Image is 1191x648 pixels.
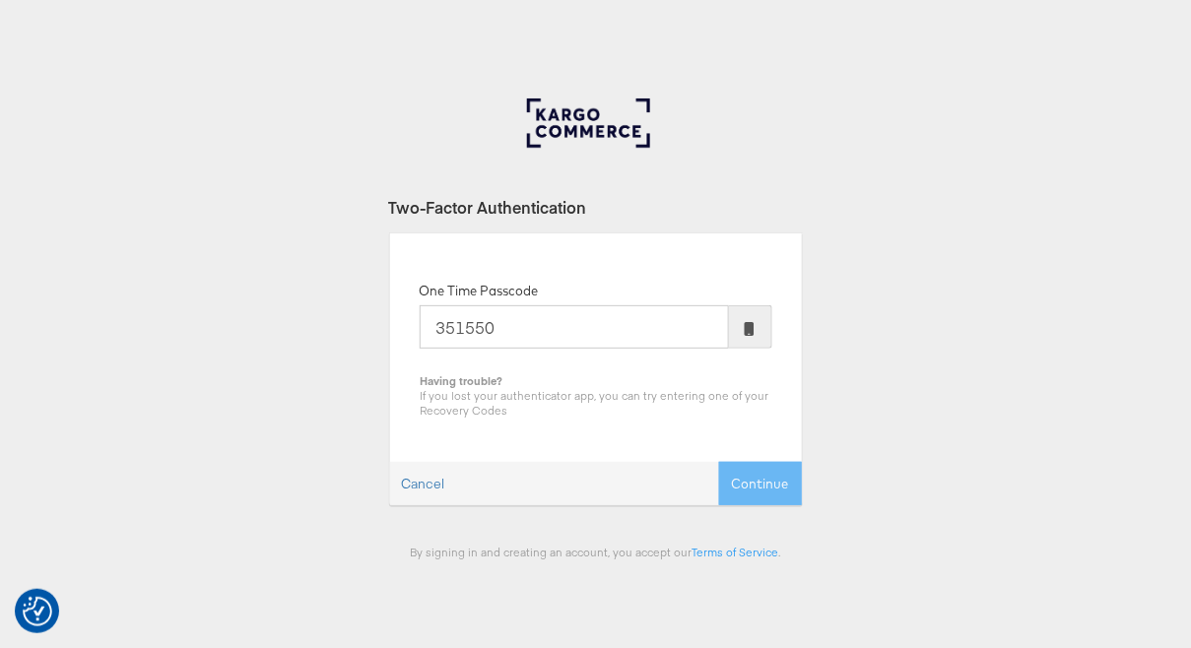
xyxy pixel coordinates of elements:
[420,305,729,349] input: Enter the code
[693,545,779,559] a: Terms of Service
[23,597,52,626] img: Revisit consent button
[420,282,539,300] label: One Time Passcode
[389,196,803,219] div: Two-Factor Authentication
[421,373,503,388] b: Having trouble?
[23,597,52,626] button: Consent Preferences
[390,463,457,505] a: Cancel
[389,545,803,559] div: By signing in and creating an account, you accept our .
[421,388,769,418] span: If you lost your authenticator app, you can try entering one of your Recovery Codes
